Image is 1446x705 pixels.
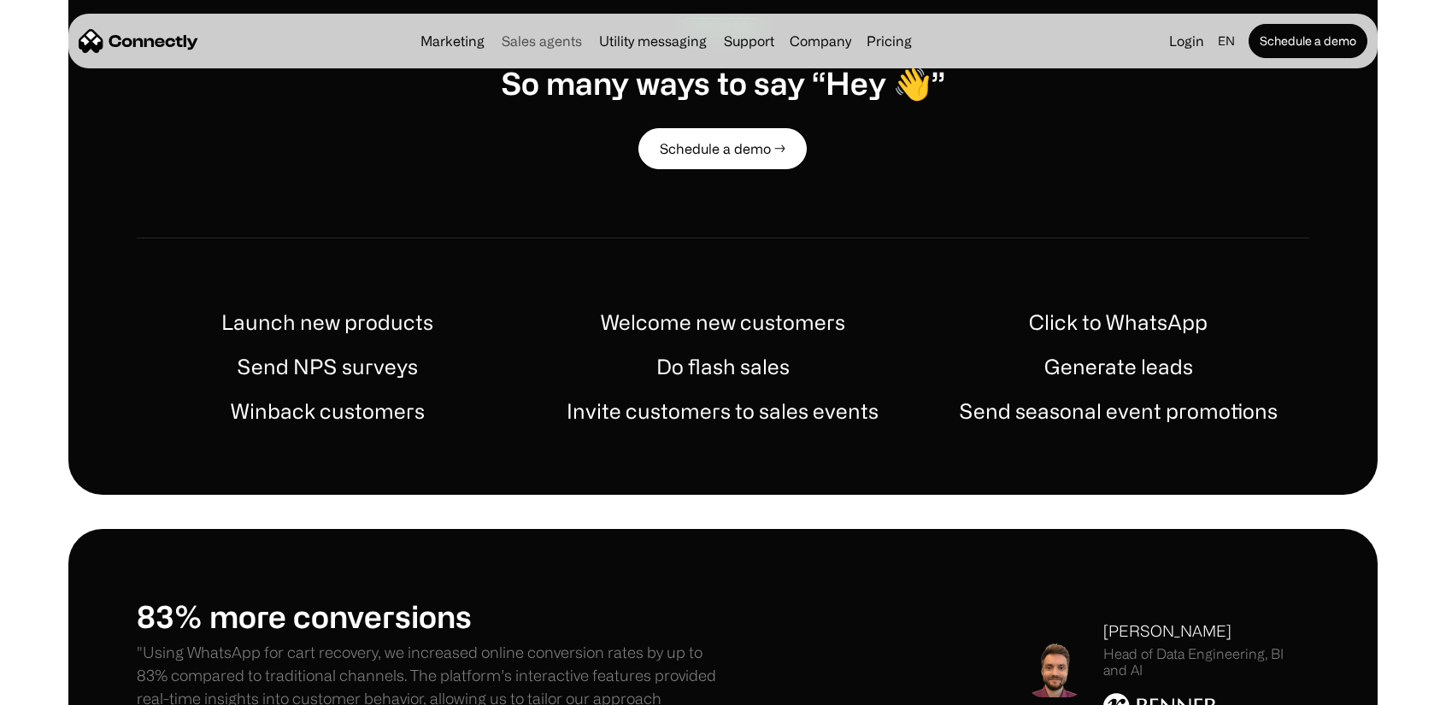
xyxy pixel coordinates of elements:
h1: 83% more conversions [137,597,723,634]
a: Schedule a demo → [638,128,807,169]
div: Head of Data Engineering, BI and AI [1103,646,1309,679]
h1: Welcome new customers [601,307,845,338]
div: Company [785,29,856,53]
a: home [79,28,198,54]
h1: Send NPS surveys [237,351,418,382]
h1: Send seasonal event promotions [959,396,1278,426]
a: Pricing [860,34,919,48]
h1: Do flash sales [656,351,790,382]
h1: Generate leads [1044,351,1193,382]
div: Company [790,29,851,53]
a: Schedule a demo [1249,24,1367,58]
h1: Invite customers to sales events [567,396,879,426]
div: en [1218,29,1235,53]
div: [PERSON_NAME] [1103,620,1309,643]
h1: So many ways to say “Hey 👋” [501,64,945,101]
h1: Launch new products [221,307,433,338]
h1: Winback customers [231,396,425,426]
a: Support [717,34,781,48]
h1: Click to WhatsApp [1029,307,1208,338]
a: Utility messaging [592,34,714,48]
a: Sales agents [495,34,589,48]
a: Marketing [414,34,491,48]
div: en [1211,29,1245,53]
a: Login [1162,29,1211,53]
